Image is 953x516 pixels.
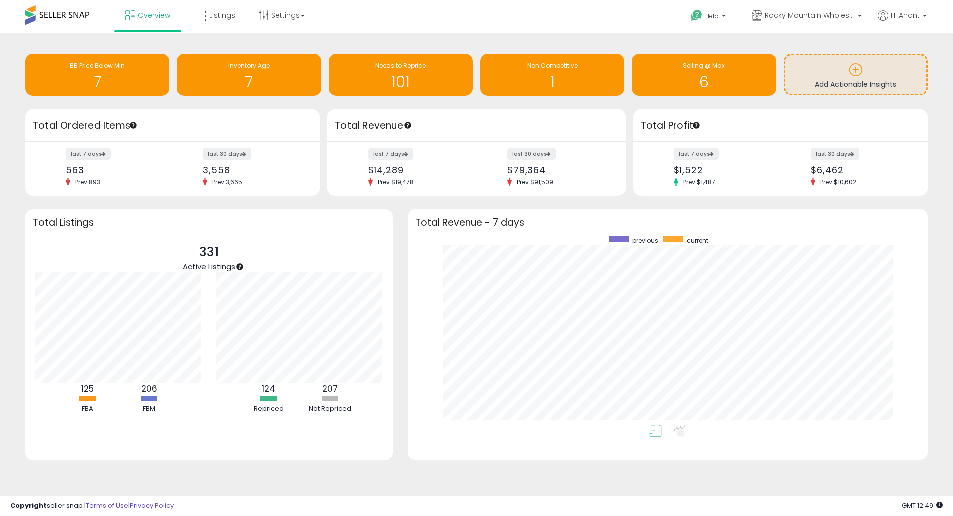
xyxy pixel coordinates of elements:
[641,119,920,133] h3: Total Profit
[30,74,164,90] h1: 7
[485,74,619,90] h1: 1
[815,79,896,89] span: Add Actionable Insights
[25,54,169,96] a: BB Price Below Min 7
[228,61,270,70] span: Inventory Age
[687,236,708,245] span: current
[373,178,419,186] span: Prev: $19,478
[129,121,138,130] div: Tooltip anchor
[785,55,926,94] a: Add Actionable Insights
[334,74,468,90] h1: 101
[683,2,736,33] a: Help
[527,61,578,70] span: Non Competitive
[66,148,111,160] label: last 7 days
[33,219,385,226] h3: Total Listings
[632,236,658,245] span: previous
[678,178,720,186] span: Prev: $1,487
[10,501,47,510] strong: Copyright
[415,219,920,226] h3: Total Revenue - 7 days
[765,10,855,20] span: Rocky Mountain Wholesale
[705,12,719,20] span: Help
[811,148,859,160] label: last 30 days
[10,501,174,511] div: seller snap | |
[207,178,247,186] span: Prev: 3,665
[674,165,773,175] div: $1,522
[368,148,413,160] label: last 7 days
[632,54,776,96] a: Selling @ Max 6
[480,54,624,96] a: Non Competitive 1
[329,54,473,96] a: Needs to Reprice 101
[335,119,618,133] h3: Total Revenue
[878,10,927,33] a: Hi Anant
[507,165,608,175] div: $79,364
[119,404,179,414] div: FBM
[322,383,338,395] b: 207
[375,61,426,70] span: Needs to Reprice
[690,9,703,22] i: Get Help
[815,178,861,186] span: Prev: $10,602
[637,74,771,90] h1: 6
[130,501,174,510] a: Privacy Policy
[512,178,558,186] span: Prev: $91,509
[239,404,299,414] div: Repriced
[891,10,920,20] span: Hi Anant
[81,383,94,395] b: 125
[683,61,725,70] span: Selling @ Max
[177,54,321,96] a: Inventory Age 7
[203,148,251,160] label: last 30 days
[183,261,235,272] span: Active Listings
[811,165,910,175] div: $6,462
[141,383,157,395] b: 206
[300,404,360,414] div: Not Repriced
[66,165,165,175] div: 563
[674,148,719,160] label: last 7 days
[209,10,235,20] span: Listings
[403,121,412,130] div: Tooltip anchor
[86,501,128,510] a: Terms of Use
[58,404,118,414] div: FBA
[182,74,316,90] h1: 7
[368,165,469,175] div: $14,289
[203,165,302,175] div: 3,558
[902,501,943,510] span: 2025-08-13 12:49 GMT
[70,61,125,70] span: BB Price Below Min
[262,383,275,395] b: 124
[692,121,701,130] div: Tooltip anchor
[507,148,556,160] label: last 30 days
[235,262,244,271] div: Tooltip anchor
[70,178,105,186] span: Prev: 893
[138,10,170,20] span: Overview
[183,243,235,262] p: 331
[33,119,312,133] h3: Total Ordered Items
